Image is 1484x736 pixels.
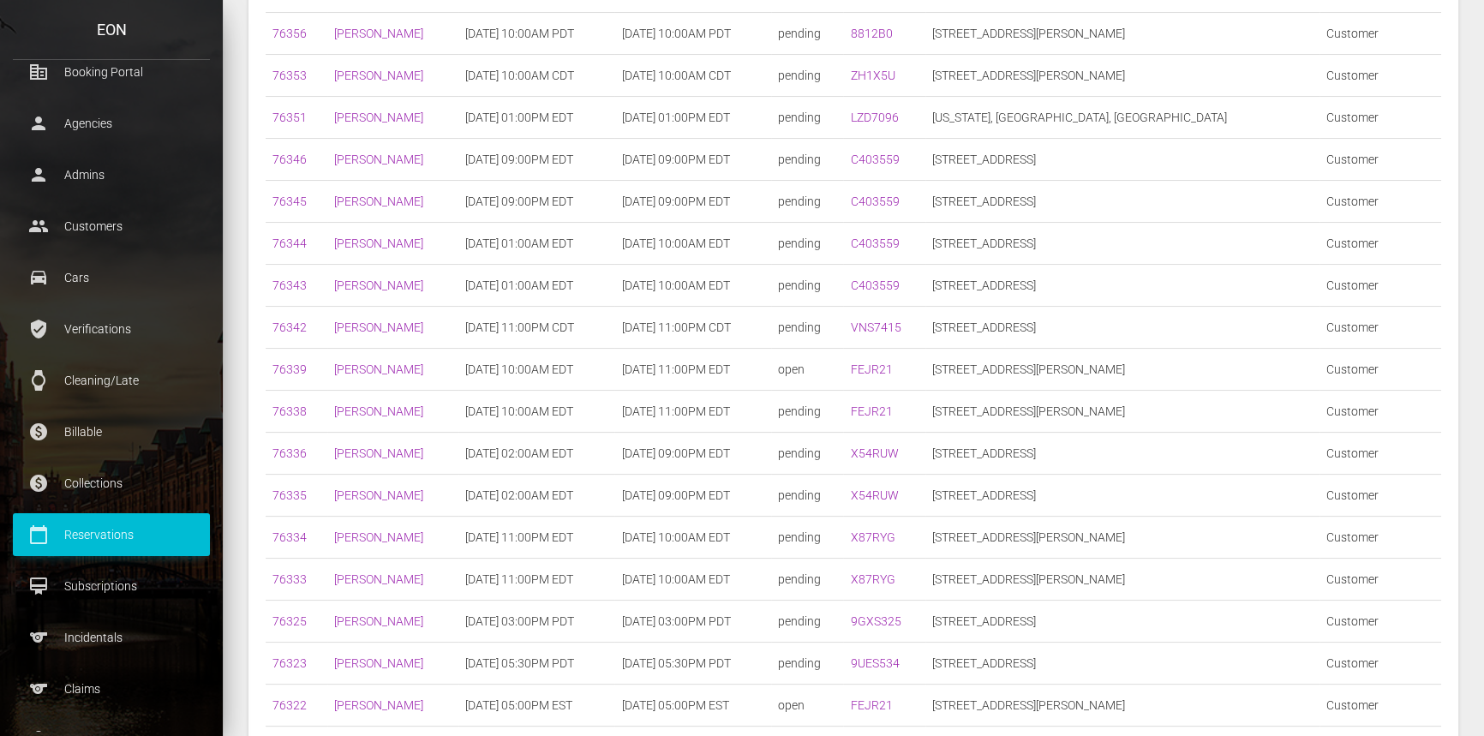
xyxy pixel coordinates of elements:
a: paid Collections [13,462,210,505]
td: [DATE] 03:00PM PDT [458,601,615,643]
td: pending [771,391,843,433]
td: [DATE] 09:00PM EDT [614,181,771,223]
p: Booking Portal [26,59,197,85]
a: [PERSON_NAME] [334,656,423,670]
a: drive_eta Cars [13,256,210,299]
p: Cleaning/Late [26,368,197,393]
td: Customer [1319,391,1441,433]
a: X54RUW [850,488,898,502]
a: 9UES534 [850,656,899,670]
a: [PERSON_NAME] [334,69,423,82]
td: [DATE] 10:00AM EDT [458,391,615,433]
a: [PERSON_NAME] [334,111,423,124]
td: [DATE] 02:00AM EDT [458,433,615,475]
a: 76333 [272,572,307,586]
td: [DATE] 11:00PM EDT [614,349,771,391]
td: [DATE] 10:00AM EDT [614,559,771,601]
td: Customer [1319,433,1441,475]
td: [DATE] 11:00PM EDT [458,517,615,559]
a: X87RYG [850,572,895,586]
td: Customer [1319,265,1441,307]
td: [STREET_ADDRESS] [925,139,1319,181]
td: [STREET_ADDRESS] [925,223,1319,265]
td: [DATE] 11:00PM EDT [458,559,615,601]
td: pending [771,601,843,643]
td: [STREET_ADDRESS] [925,601,1319,643]
a: [PERSON_NAME] [334,153,423,166]
td: [STREET_ADDRESS] [925,307,1319,349]
a: 76339 [272,362,307,376]
td: [DATE] 10:00AM CDT [614,55,771,97]
p: Cars [26,265,197,290]
a: verified_user Verifications [13,308,210,350]
a: VNS7415 [850,320,901,334]
p: Agencies [26,111,197,136]
p: Billable [26,419,197,445]
a: 8812B0 [850,27,892,40]
td: [STREET_ADDRESS][PERSON_NAME] [925,55,1319,97]
td: [DATE] 01:00AM EDT [458,265,615,307]
a: C403559 [850,236,899,250]
td: [DATE] 01:00PM EDT [458,97,615,139]
td: Customer [1319,601,1441,643]
td: [STREET_ADDRESS] [925,265,1319,307]
td: Customer [1319,181,1441,223]
a: [PERSON_NAME] [334,27,423,40]
td: pending [771,643,843,685]
td: [DATE] 10:00AM EDT [458,349,615,391]
a: [PERSON_NAME] [334,614,423,628]
td: [DATE] 09:00PM EDT [614,475,771,517]
td: pending [771,181,843,223]
td: [DATE] 03:00PM PDT [614,601,771,643]
td: [US_STATE], [GEOGRAPHIC_DATA], [GEOGRAPHIC_DATA] [925,97,1319,139]
td: [DATE] 09:00PM EDT [614,433,771,475]
td: [DATE] 09:00PM EDT [458,181,615,223]
td: [STREET_ADDRESS] [925,181,1319,223]
td: [DATE] 10:00AM PDT [458,13,615,55]
td: pending [771,307,843,349]
td: Customer [1319,685,1441,727]
td: [STREET_ADDRESS][PERSON_NAME] [925,349,1319,391]
td: pending [771,139,843,181]
td: [STREET_ADDRESS][PERSON_NAME] [925,559,1319,601]
a: 76334 [272,530,307,544]
a: 76356 [272,27,307,40]
td: Customer [1319,559,1441,601]
a: [PERSON_NAME] [334,236,423,250]
td: pending [771,13,843,55]
td: [DATE] 09:00PM EDT [458,139,615,181]
td: pending [771,559,843,601]
td: [STREET_ADDRESS][PERSON_NAME] [925,517,1319,559]
td: [DATE] 11:00PM EDT [614,391,771,433]
td: Customer [1319,475,1441,517]
td: Customer [1319,55,1441,97]
a: C403559 [850,153,899,166]
td: [DATE] 10:00AM EDT [614,223,771,265]
a: 76344 [272,236,307,250]
td: [DATE] 09:00PM EDT [614,139,771,181]
td: Customer [1319,139,1441,181]
a: X87RYG [850,530,895,544]
td: Customer [1319,307,1441,349]
a: 76342 [272,320,307,334]
p: Incidentals [26,625,197,650]
td: [STREET_ADDRESS] [925,475,1319,517]
a: 9GXS325 [850,614,901,628]
td: [DATE] 05:00PM EST [614,685,771,727]
a: corporate_fare Booking Portal [13,51,210,93]
td: Customer [1319,517,1441,559]
td: [DATE] 05:30PM PDT [614,643,771,685]
a: calendar_today Reservations [13,513,210,556]
a: [PERSON_NAME] [334,320,423,334]
a: 76351 [272,111,307,124]
a: card_membership Subscriptions [13,565,210,607]
td: pending [771,517,843,559]
td: pending [771,433,843,475]
td: Customer [1319,643,1441,685]
a: sports Claims [13,667,210,710]
a: 76335 [272,488,307,502]
td: pending [771,97,843,139]
td: pending [771,223,843,265]
a: paid Billable [13,410,210,453]
a: 76323 [272,656,307,670]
